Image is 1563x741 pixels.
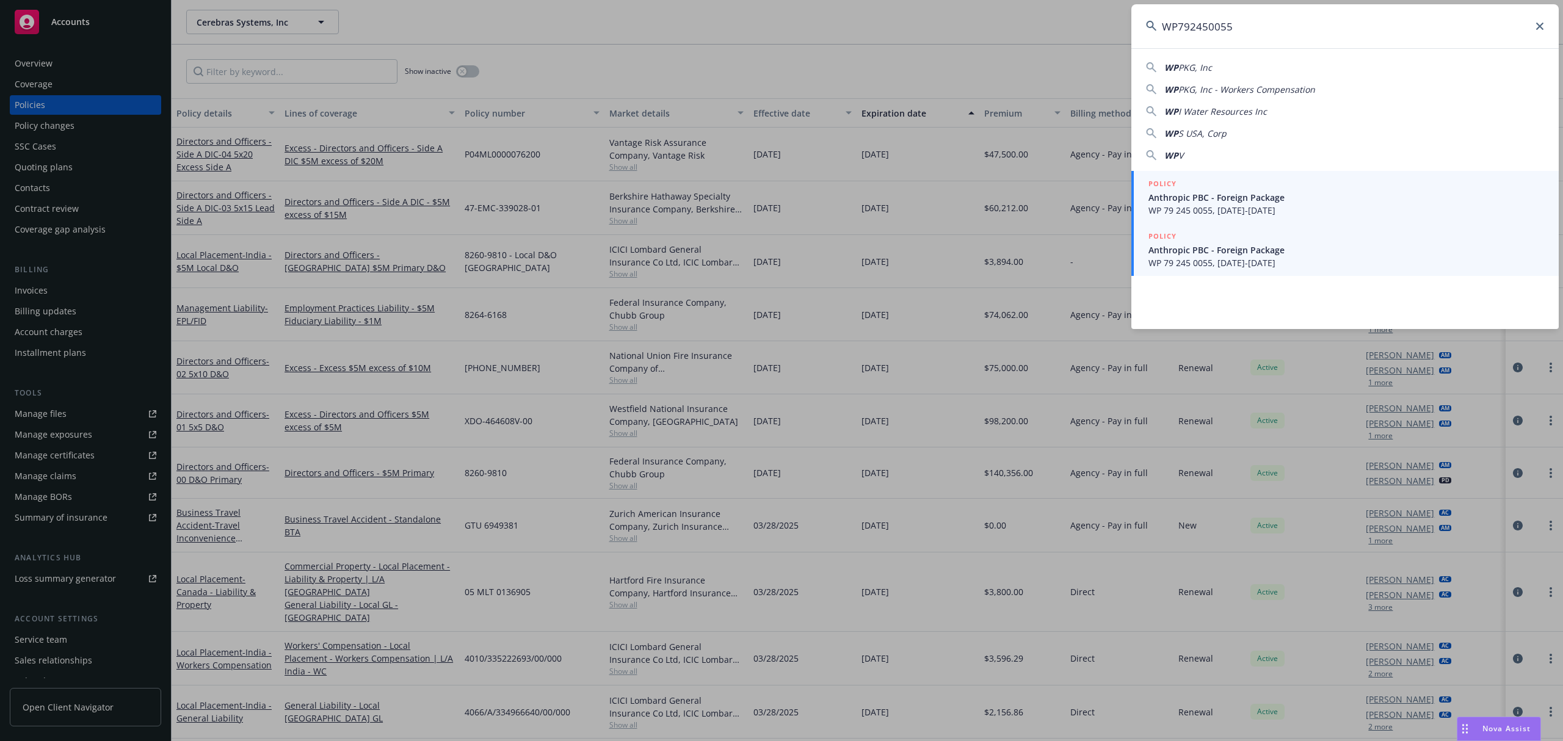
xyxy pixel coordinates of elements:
input: Search... [1131,4,1559,48]
span: Anthropic PBC - Foreign Package [1148,191,1544,204]
span: PKG, Inc - Workers Compensation [1178,84,1315,95]
span: WP 79 245 0055, [DATE]-[DATE] [1148,256,1544,269]
div: Drag to move [1457,717,1473,740]
span: WP [1164,150,1178,161]
span: Anthropic PBC - Foreign Package [1148,244,1544,256]
a: POLICYAnthropic PBC - Foreign PackageWP 79 245 0055, [DATE]-[DATE] [1131,171,1559,223]
h5: POLICY [1148,230,1177,242]
a: POLICYAnthropic PBC - Foreign PackageWP 79 245 0055, [DATE]-[DATE] [1131,223,1559,276]
button: Nova Assist [1457,717,1541,741]
span: S USA, Corp [1178,128,1227,139]
h5: POLICY [1148,178,1177,190]
span: WP [1164,84,1178,95]
span: V [1178,150,1183,161]
span: I Water Resources Inc [1178,106,1267,117]
span: WP [1164,128,1178,139]
span: PKG, Inc [1178,62,1212,73]
span: WP [1164,62,1178,73]
span: WP 79 245 0055, [DATE]-[DATE] [1148,204,1544,217]
span: Nova Assist [1482,723,1531,734]
span: WP [1164,106,1178,117]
